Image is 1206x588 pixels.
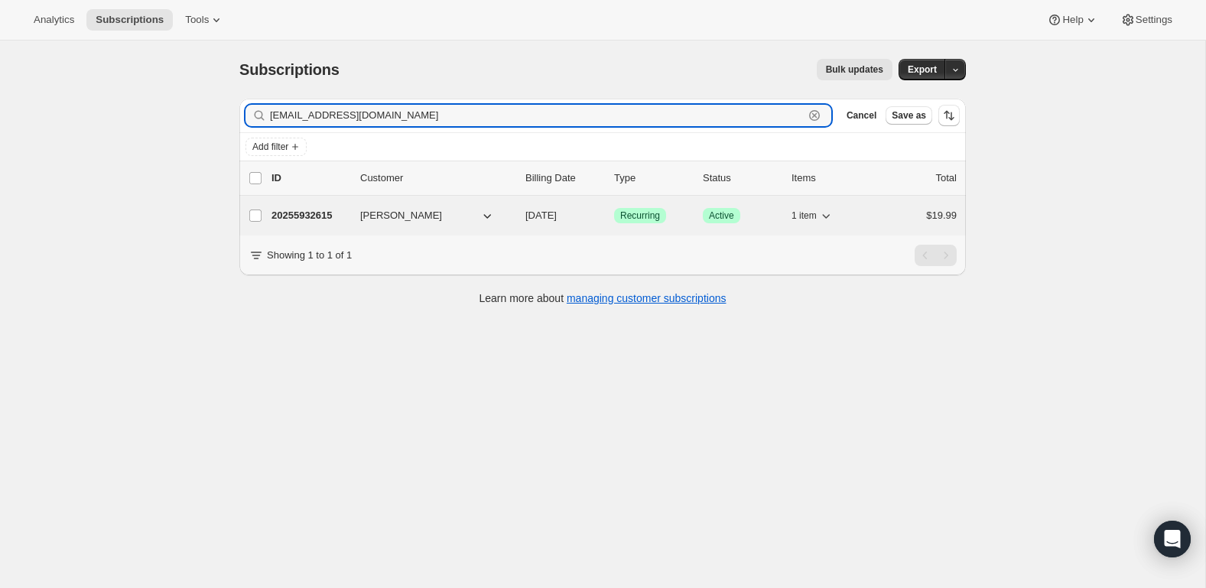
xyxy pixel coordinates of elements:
[620,210,660,222] span: Recurring
[1111,9,1182,31] button: Settings
[936,171,957,186] p: Total
[567,292,727,304] a: managing customer subscriptions
[1062,14,1083,26] span: Help
[926,210,957,221] span: $19.99
[34,14,74,26] span: Analytics
[938,105,960,126] button: Sort the results
[908,63,937,76] span: Export
[271,208,348,223] p: 20255932615
[351,203,504,228] button: [PERSON_NAME]
[847,109,876,122] span: Cancel
[270,105,804,126] input: Filter subscribers
[826,63,883,76] span: Bulk updates
[239,61,340,78] span: Subscriptions
[1038,9,1107,31] button: Help
[479,291,727,306] p: Learn more about
[915,245,957,266] nav: Pagination
[703,171,779,186] p: Status
[96,14,164,26] span: Subscriptions
[892,109,926,122] span: Save as
[792,205,834,226] button: 1 item
[899,59,946,80] button: Export
[792,210,817,222] span: 1 item
[271,171,348,186] p: ID
[360,208,442,223] span: [PERSON_NAME]
[840,106,883,125] button: Cancel
[1136,14,1172,26] span: Settings
[792,171,868,186] div: Items
[271,171,957,186] div: IDCustomerBilling DateTypeStatusItemsTotal
[807,108,822,123] button: Clear
[614,171,691,186] div: Type
[252,141,288,153] span: Add filter
[245,138,307,156] button: Add filter
[86,9,173,31] button: Subscriptions
[525,210,557,221] span: [DATE]
[176,9,233,31] button: Tools
[24,9,83,31] button: Analytics
[817,59,892,80] button: Bulk updates
[267,248,352,263] p: Showing 1 to 1 of 1
[360,171,513,186] p: Customer
[525,171,602,186] p: Billing Date
[1154,521,1191,557] div: Open Intercom Messenger
[185,14,209,26] span: Tools
[271,205,957,226] div: 20255932615[PERSON_NAME][DATE]SuccessRecurringSuccessActive1 item$19.99
[709,210,734,222] span: Active
[886,106,932,125] button: Save as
